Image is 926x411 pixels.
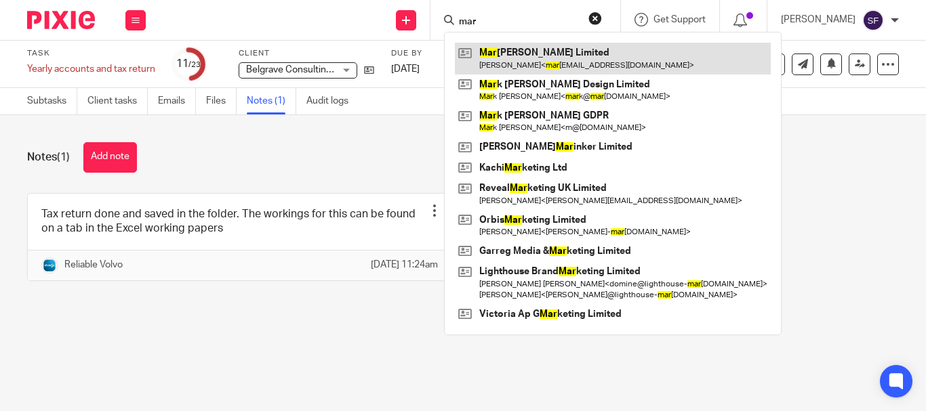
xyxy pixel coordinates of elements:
[87,88,148,114] a: Client tasks
[588,12,602,25] button: Clear
[247,88,296,114] a: Notes (1)
[862,9,884,31] img: svg%3E
[781,13,855,26] p: [PERSON_NAME]
[239,48,374,59] label: Client
[27,48,155,59] label: Task
[158,88,196,114] a: Emails
[27,88,77,114] a: Subtasks
[27,62,155,76] div: Yearly accounts and tax return
[458,16,580,28] input: Search
[27,150,70,165] h1: Notes
[371,258,438,272] p: [DATE] 11:24am
[653,15,706,24] span: Get Support
[188,61,201,68] small: /23
[41,257,58,274] img: Diverso%20logo.png
[176,56,201,72] div: 11
[206,88,237,114] a: Files
[57,152,70,163] span: (1)
[27,11,95,29] img: Pixie
[306,88,359,114] a: Audit logs
[64,258,123,272] p: Reliable Volvo
[246,65,365,74] span: Belgrave Consulting Limited
[83,142,137,173] button: Add note
[391,64,420,74] span: [DATE]
[391,48,452,59] label: Due by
